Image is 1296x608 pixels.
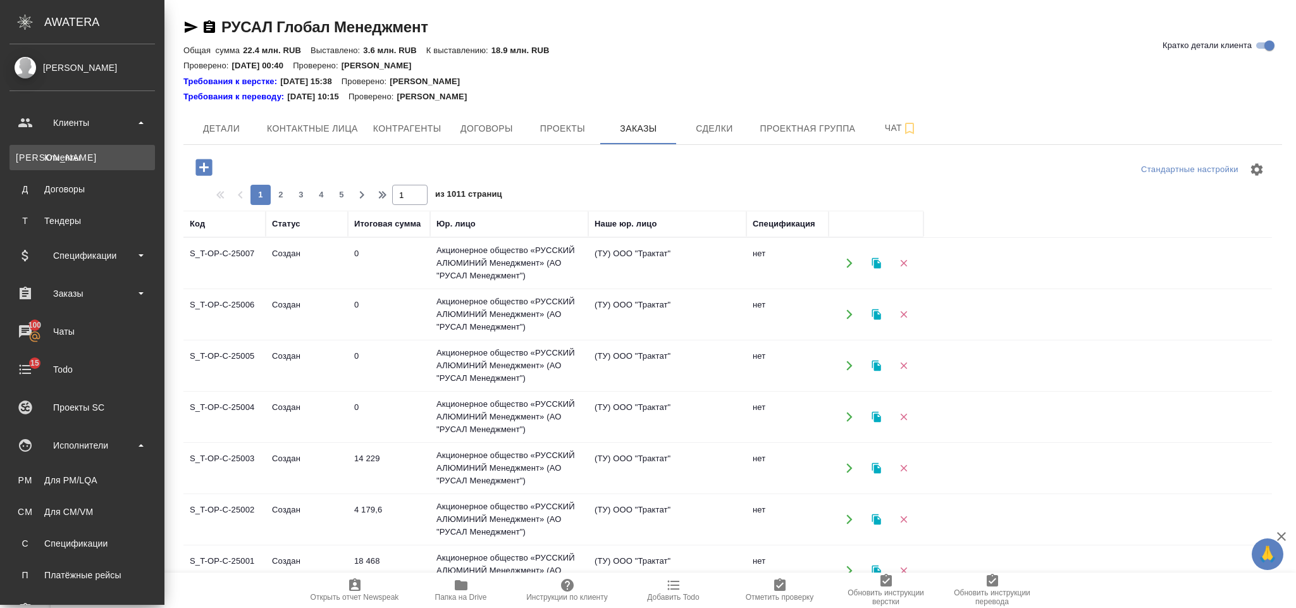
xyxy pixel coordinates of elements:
[183,446,266,490] td: S_T-OP-C-25003
[746,344,829,388] td: нет
[354,218,421,230] div: Итоговая сумма
[16,537,149,550] div: Спецификации
[397,90,476,103] p: [PERSON_NAME]
[863,353,889,379] button: Клонировать
[746,593,813,602] span: Отметить проверку
[271,189,291,201] span: 2
[514,573,620,608] button: Инструкции по клиенту
[836,353,862,379] button: Открыть
[16,151,149,164] div: Клиенты
[863,251,889,276] button: Клонировать
[363,46,426,55] p: 3.6 млн. RUB
[44,9,164,35] div: AWATERA
[311,46,363,55] p: Выставлено:
[891,404,916,430] button: Удалить
[430,392,588,442] td: Акционерное общество «РУССКИЙ АЛЮМИНИЙ Менеджмент» (АО "РУСАЛ Менеджмент")
[608,121,669,137] span: Заказы
[21,319,49,332] span: 100
[9,531,155,556] a: ССпецификации
[191,121,252,137] span: Детали
[746,292,829,337] td: нет
[836,456,862,481] button: Открыть
[23,357,47,369] span: 15
[746,497,829,542] td: нет
[435,187,502,205] span: из 1011 страниц
[588,241,746,285] td: (ТУ) ООО "Трактат"
[390,75,469,88] p: [PERSON_NAME]
[760,121,855,137] span: Проектная группа
[746,395,829,439] td: нет
[836,558,862,584] button: Открыть
[9,562,155,588] a: ППлатёжные рейсы
[426,46,491,55] p: К выставлению:
[287,90,349,103] p: [DATE] 10:15
[456,121,517,137] span: Договоры
[833,573,939,608] button: Обновить инструкции верстки
[267,121,358,137] span: Контактные лица
[430,494,588,545] td: Акционерное общество «РУССКИЙ АЛЮМИНИЙ Менеджмент» (АО "РУСАЛ Менеджмент")
[183,90,287,103] a: Требования к переводу:
[348,446,430,490] td: 14 229
[863,558,889,584] button: Клонировать
[891,251,916,276] button: Удалить
[183,497,266,542] td: S_T-OP-C-25002
[348,497,430,542] td: 4 179,6
[9,284,155,303] div: Заказы
[311,185,331,205] button: 4
[863,507,889,533] button: Клонировать
[588,395,746,439] td: (ТУ) ООО "Трактат"
[311,189,331,201] span: 4
[183,61,232,70] p: Проверено:
[836,507,862,533] button: Открыть
[435,593,487,602] span: Папка на Drive
[266,395,348,439] td: Создан
[271,185,291,205] button: 2
[291,185,311,205] button: 3
[588,549,746,593] td: (ТУ) ООО "Трактат"
[902,121,917,136] svg: Подписаться
[3,316,161,347] a: 100Чаты
[266,446,348,490] td: Создан
[9,208,155,233] a: ТТендеры
[863,456,889,481] button: Клонировать
[491,46,559,55] p: 18.9 млн. RUB
[753,218,815,230] div: Спецификация
[293,61,342,70] p: Проверено:
[532,121,593,137] span: Проекты
[348,395,430,439] td: 0
[266,344,348,388] td: Создан
[16,474,149,487] div: Для PM/LQA
[891,507,916,533] button: Удалить
[841,588,932,606] span: Обновить инструкции верстки
[1138,160,1242,180] div: split button
[373,121,441,137] span: Контрагенты
[588,497,746,542] td: (ТУ) ООО "Трактат"
[588,446,746,490] td: (ТУ) ООО "Трактат"
[1257,541,1278,568] span: 🙏
[9,61,155,75] div: [PERSON_NAME]
[947,588,1038,606] span: Обновить инструкции перевода
[620,573,727,608] button: Добавить Todo
[16,183,149,195] div: Договоры
[266,241,348,285] td: Создан
[746,446,829,490] td: нет
[1163,39,1252,52] span: Кратко детали клиента
[1242,154,1272,185] span: Настроить таблицу
[183,20,199,35] button: Скопировать ссылку для ЯМессенджера
[746,241,829,285] td: нет
[331,185,352,205] button: 5
[348,292,430,337] td: 0
[9,145,155,170] a: [PERSON_NAME]Клиенты
[836,251,862,276] button: Открыть
[430,340,588,391] td: Акционерное общество «РУССКИЙ АЛЮМИНИЙ Менеджмент» (АО "РУСАЛ Менеджмент")
[349,90,397,103] p: Проверено:
[526,593,608,602] span: Инструкции по клиенту
[746,549,829,593] td: нет
[221,18,428,35] a: РУСАЛ Глобал Менеджмент
[342,61,421,70] p: [PERSON_NAME]
[863,302,889,328] button: Клонировать
[9,436,155,455] div: Исполнители
[183,344,266,388] td: S_T-OP-C-25005
[202,20,217,35] button: Скопировать ссылку
[348,241,430,285] td: 0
